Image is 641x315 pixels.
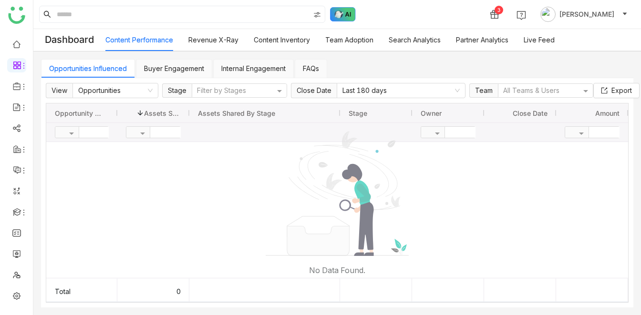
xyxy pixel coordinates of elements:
span: Amount [595,109,620,117]
span: Close Date [513,109,548,117]
a: Content Inventory [254,36,310,44]
div: 3 [495,6,503,14]
span: Stage [349,109,367,117]
img: avatar [540,7,556,22]
span: Team [475,86,493,94]
div: Total [55,279,109,304]
span: Close Date [291,83,337,98]
nz-select-item: Last 180 days [342,83,460,98]
img: logo [8,7,25,24]
a: Buyer Engagement [144,64,204,72]
div: Dashboard [33,29,105,51]
a: Revenue X-Ray [188,36,238,44]
a: Partner Analytics [456,36,508,44]
span: Export [611,85,632,96]
nz-select-item: Opportunities [78,83,153,98]
a: FAQs [303,64,319,72]
a: Team Adoption [325,36,373,44]
span: [PERSON_NAME] [559,9,614,20]
img: help.svg [517,10,526,20]
span: Opportunity Name [55,109,101,117]
span: Assets Shared by Stage [198,109,275,117]
a: Search Analytics [389,36,441,44]
a: Content Performance [105,36,173,44]
span: Assets Shared [144,109,181,117]
div: 0 [126,279,181,304]
span: Owner [421,109,442,117]
span: Stage [162,83,192,98]
button: [PERSON_NAME] [538,7,630,22]
span: View [46,83,72,98]
a: Opportunities Influenced [49,64,127,72]
img: ask-buddy-hover.svg [330,7,356,21]
a: Live Feed [524,36,555,44]
img: search-type.svg [313,11,321,19]
button: Export [593,83,640,98]
a: Internal Engagement [221,64,286,72]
